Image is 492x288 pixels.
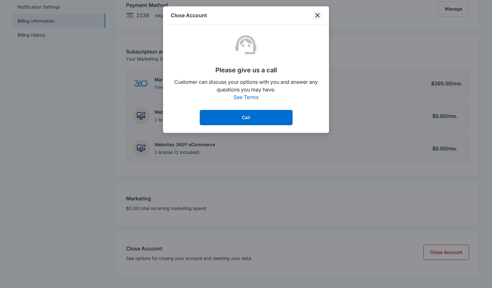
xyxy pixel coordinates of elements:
[200,110,293,125] a: Call
[171,11,207,19] h1: Close Account
[234,94,258,100] a: See Terms
[314,11,321,19] button: close
[233,32,259,58] img: Customer Success
[215,65,277,75] h5: Please give us a call
[171,78,321,93] p: Customer can discuss your options with you and answer any questions you may have.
